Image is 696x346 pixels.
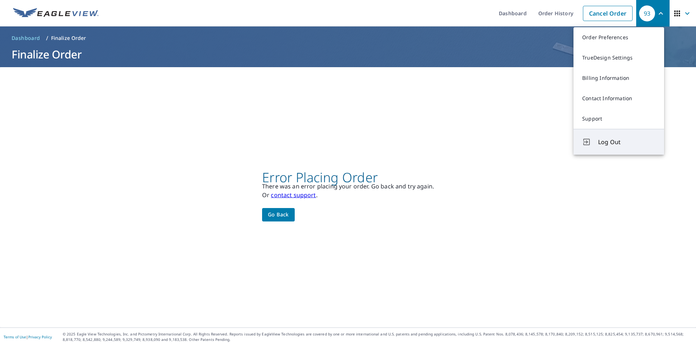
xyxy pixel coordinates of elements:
[573,129,664,155] button: Log Out
[46,34,48,42] li: /
[268,210,289,219] span: Go back
[573,48,664,68] a: TrueDesign Settings
[51,34,86,42] p: Finalize Order
[9,32,687,44] nav: breadcrumb
[598,138,655,146] span: Log Out
[573,109,664,129] a: Support
[63,331,692,342] p: © 2025 Eagle View Technologies, Inc. and Pictometry International Corp. All Rights Reserved. Repo...
[262,191,434,199] p: Or .
[9,32,43,44] a: Dashboard
[4,335,52,339] p: |
[12,34,40,42] span: Dashboard
[262,173,434,182] p: Error Placing Order
[271,191,316,199] a: contact support
[4,334,26,339] a: Terms of Use
[262,208,295,221] button: Go back
[573,88,664,109] a: Contact Information
[28,334,52,339] a: Privacy Policy
[583,6,633,21] a: Cancel Order
[639,5,655,21] div: 93
[573,27,664,48] a: Order Preferences
[13,8,99,19] img: EV Logo
[262,182,434,191] p: There was an error placing your order. Go back and try again.
[573,68,664,88] a: Billing Information
[9,47,687,62] h1: Finalize Order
